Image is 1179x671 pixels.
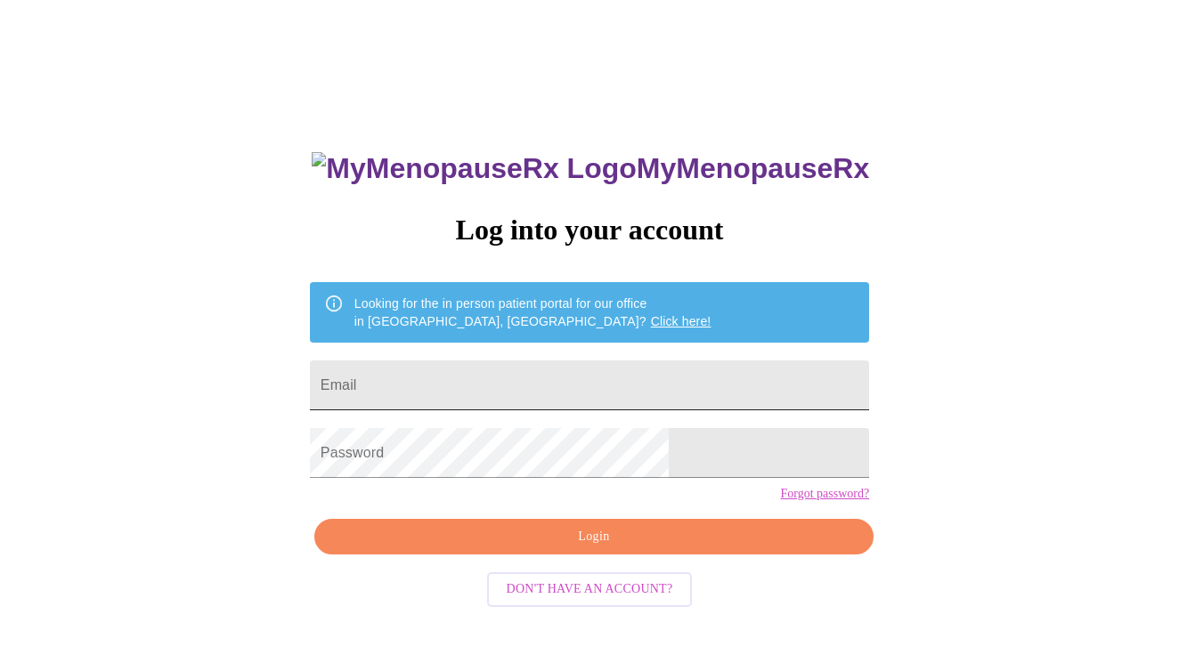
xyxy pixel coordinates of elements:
a: Forgot password? [780,487,869,501]
a: Click here! [651,314,711,328]
button: Login [314,519,874,555]
a: Don't have an account? [483,580,697,595]
span: Login [335,526,853,548]
img: MyMenopauseRx Logo [312,152,636,185]
h3: Log into your account [310,214,869,247]
span: Don't have an account? [507,578,673,601]
div: Looking for the in person patient portal for our office in [GEOGRAPHIC_DATA], [GEOGRAPHIC_DATA]? [354,287,711,337]
h3: MyMenopauseRx [312,152,869,185]
button: Don't have an account? [487,572,693,607]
